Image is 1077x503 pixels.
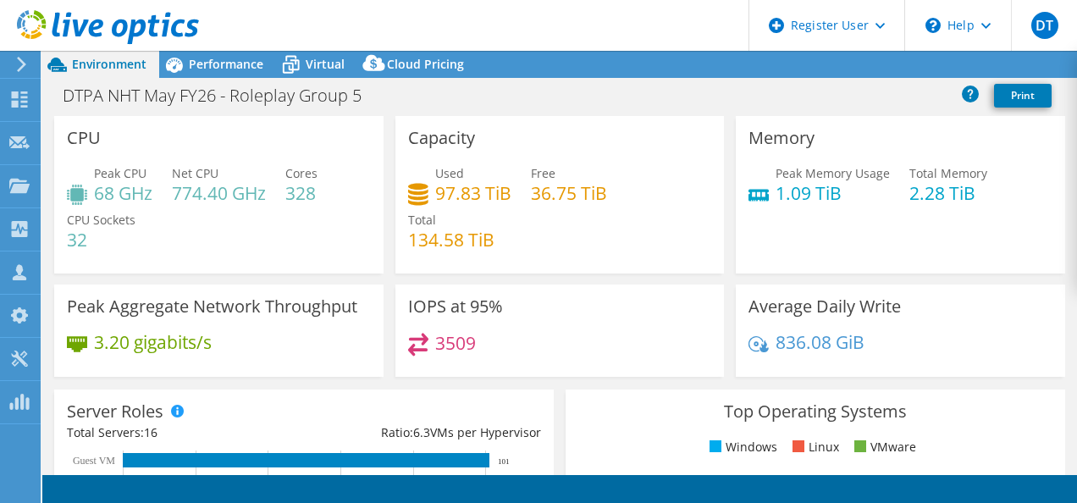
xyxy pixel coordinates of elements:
h3: Average Daily Write [748,297,901,316]
h4: 36.75 TiB [531,184,607,202]
h3: Peak Aggregate Network Throughput [67,297,357,316]
li: Linux [788,438,839,456]
span: Cloud Pricing [387,56,464,72]
h4: 1.09 TiB [776,184,890,202]
div: Ratio: VMs per Hypervisor [304,423,541,442]
h1: DTPA NHT May FY26 - Roleplay Group 5 [55,86,388,105]
span: Performance [189,56,263,72]
h3: Top Operating Systems [578,402,1052,421]
h3: Capacity [408,129,475,147]
h4: 32 [67,230,135,249]
span: Cores [285,165,318,181]
span: Peak CPU [94,165,146,181]
h4: 2.28 TiB [909,184,987,202]
a: Print [994,84,1052,108]
span: Virtual [306,56,345,72]
span: Total [408,212,436,228]
li: VMware [850,438,916,456]
h3: CPU [67,129,101,147]
h4: 3509 [435,334,476,352]
span: Free [531,165,555,181]
h3: IOPS at 95% [408,297,503,316]
li: Windows [705,438,777,456]
span: Peak Memory Usage [776,165,890,181]
span: Net CPU [172,165,218,181]
text: 101 [498,457,510,466]
h4: 97.83 TiB [435,184,511,202]
span: 16 [144,424,157,440]
h3: Memory [748,129,815,147]
h4: 836.08 GiB [776,333,864,351]
h4: 774.40 GHz [172,184,266,202]
span: 6.3 [413,424,430,440]
span: CPU Sockets [67,212,135,228]
h4: 68 GHz [94,184,152,202]
h3: Server Roles [67,402,163,421]
div: Total Servers: [67,423,304,442]
span: DT [1031,12,1058,39]
text: Guest VM [73,455,115,467]
h4: 328 [285,184,318,202]
h4: 3.20 gigabits/s [94,333,212,351]
span: Used [435,165,464,181]
svg: \n [925,18,941,33]
h4: 134.58 TiB [408,230,494,249]
span: Environment [72,56,146,72]
span: Total Memory [909,165,987,181]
